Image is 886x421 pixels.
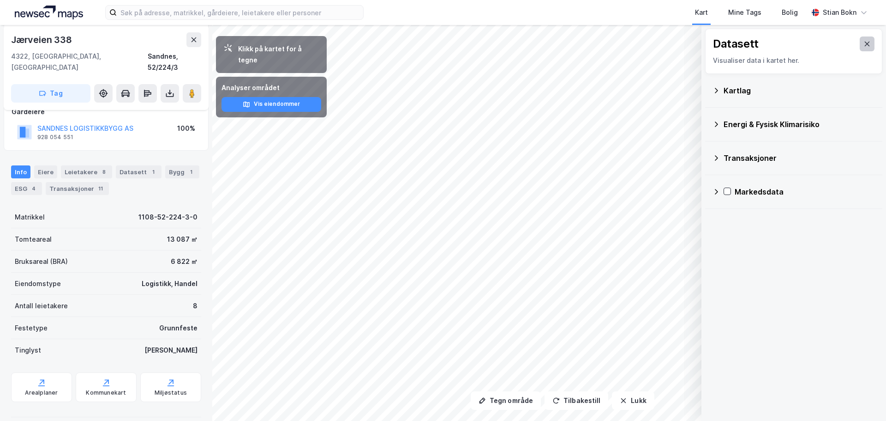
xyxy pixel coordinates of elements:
div: Bruksareal (BRA) [15,256,68,267]
div: Eiendomstype [15,278,61,289]
div: Leietakere [61,165,112,178]
div: 1 [149,167,158,177]
div: 928 054 551 [37,134,73,141]
div: Mine Tags [728,7,761,18]
div: Kart [695,7,708,18]
div: Arealplaner [25,389,58,397]
div: Logistikk, Handel [142,278,198,289]
div: Energi & Fysisk Klimarisiko [724,119,875,130]
iframe: Chat Widget [840,377,886,421]
button: Tilbakestill [545,391,608,410]
button: Tegn område [471,391,541,410]
div: Matrikkel [15,212,45,223]
div: Grunnfeste [159,323,198,334]
div: Analyser området [221,82,321,93]
div: Tinglyst [15,345,41,356]
img: logo.a4113a55bc3d86da70a041830d287a7e.svg [15,6,83,19]
div: 100% [177,123,195,134]
input: Søk på adresse, matrikkel, gårdeiere, leietakere eller personer [117,6,363,19]
div: Markedsdata [735,186,875,197]
div: Gårdeiere [12,106,201,117]
div: ESG [11,182,42,195]
div: Transaksjoner [46,182,109,195]
div: Kartlag [724,85,875,96]
div: Sandnes, 52/224/3 [148,51,201,73]
div: Stian Bokn [823,7,856,18]
div: Transaksjoner [724,153,875,164]
div: Visualiser data i kartet her. [713,55,874,66]
div: Miljøstatus [155,389,187,397]
div: Bolig [782,7,798,18]
div: 4 [29,184,38,193]
button: Vis eiendommer [221,97,321,112]
div: 1108-52-224-3-0 [138,212,198,223]
div: 13 087 ㎡ [167,234,198,245]
div: Festetype [15,323,48,334]
div: 8 [193,300,198,311]
div: Jærveien 338 [11,32,74,47]
div: Tomteareal [15,234,52,245]
div: 8 [99,167,108,177]
div: 11 [96,184,105,193]
button: Tag [11,84,90,103]
div: Info [11,165,30,178]
div: Datasett [116,165,162,178]
div: [PERSON_NAME] [144,345,198,356]
div: Datasett [713,37,759,51]
div: 6 822 ㎡ [171,256,198,267]
div: 1 [186,167,196,177]
div: Antall leietakere [15,300,68,311]
div: 4322, [GEOGRAPHIC_DATA], [GEOGRAPHIC_DATA] [11,51,148,73]
div: Eiere [34,165,57,178]
div: Kommunekart [86,389,126,397]
div: Klikk på kartet for å tegne [238,43,319,66]
div: Bygg [165,165,199,178]
button: Lukk [612,391,654,410]
div: Kontrollprogram for chat [840,377,886,421]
